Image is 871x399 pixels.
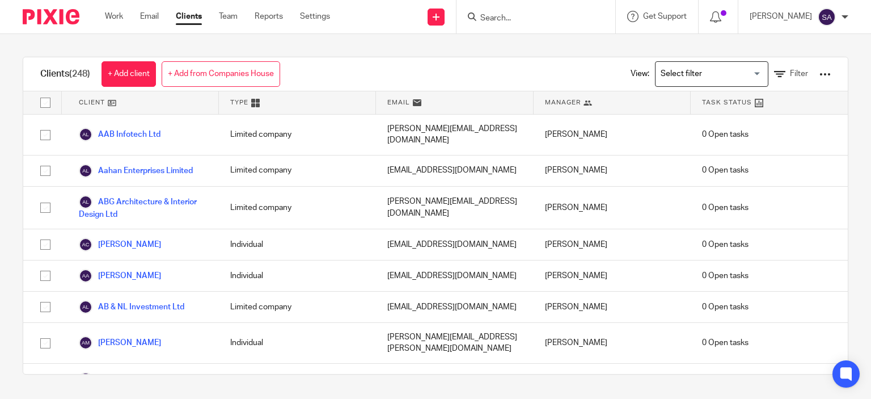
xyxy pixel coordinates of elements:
div: [EMAIL_ADDRESS][DOMAIN_NAME] [376,292,533,322]
div: [PERSON_NAME] [534,323,691,363]
a: AB & NL Investment Ltd [79,300,184,314]
div: [PERSON_NAME] [534,364,691,394]
div: [PERSON_NAME][EMAIL_ADDRESS][DOMAIN_NAME] [376,187,533,229]
a: Settings [300,11,330,22]
input: Search for option [657,64,762,84]
img: svg%3E [818,8,836,26]
span: 0 Open tasks [702,165,749,176]
div: [PERSON_NAME] [534,115,691,155]
img: svg%3E [79,238,92,251]
img: svg%3E [79,300,92,314]
a: Work [105,11,123,22]
div: Limited company [219,187,376,229]
div: [EMAIL_ADDRESS][DOMAIN_NAME] [376,229,533,260]
div: [PERSON_NAME][EMAIL_ADDRESS][DOMAIN_NAME] [376,115,533,155]
img: svg%3E [79,336,92,350]
a: ABG Architecture & Interior Design Ltd [79,195,208,220]
div: [PERSON_NAME] [534,156,691,186]
img: Pixie [23,9,79,24]
a: Team [219,11,238,22]
div: Individual [219,229,376,260]
div: [PERSON_NAME][EMAIL_ADDRESS][PERSON_NAME][DOMAIN_NAME] [376,323,533,363]
div: Limited company [219,292,376,322]
div: Limited company [219,364,376,394]
span: 0 Open tasks [702,373,749,384]
span: 0 Open tasks [702,301,749,313]
div: Limited company [219,156,376,186]
a: [PERSON_NAME] [79,269,161,283]
div: --- [376,364,533,394]
div: Limited company [219,115,376,155]
a: [PERSON_NAME] [79,336,161,350]
a: AAB Infotech Ltd [79,128,160,141]
span: Manager [545,98,581,107]
span: 0 Open tasks [702,202,749,213]
img: svg%3E [79,128,92,141]
a: Reports [255,11,283,22]
a: + Add from Companies House [162,61,280,87]
span: Email [387,98,410,107]
span: Filter [790,70,808,78]
div: Individual [219,323,376,363]
span: 0 Open tasks [702,129,749,140]
div: [PERSON_NAME] [534,292,691,322]
a: Clients [176,11,202,22]
div: [EMAIL_ADDRESS][DOMAIN_NAME] [376,261,533,291]
img: svg%3E [79,195,92,209]
div: [EMAIL_ADDRESS][DOMAIN_NAME] [376,156,533,186]
span: 0 Open tasks [702,270,749,282]
a: Adora Care Limited [79,372,168,386]
div: Search for option [655,61,768,87]
input: Search [479,14,581,24]
div: Individual [219,261,376,291]
div: [PERSON_NAME] [534,187,691,229]
img: svg%3E [79,164,92,178]
img: svg%3E [79,372,92,386]
span: 0 Open tasks [702,239,749,250]
a: Aahan Enterprises Limited [79,164,193,178]
span: 0 Open tasks [702,337,749,348]
span: Type [230,98,248,107]
a: + Add client [102,61,156,87]
p: [PERSON_NAME] [750,11,812,22]
input: Select all [35,92,56,114]
span: Task Status [702,98,752,107]
div: [PERSON_NAME] [534,229,691,260]
span: (248) [69,69,90,78]
a: Email [140,11,159,22]
div: [PERSON_NAME] [534,261,691,291]
div: View: [614,57,831,91]
span: Client [79,98,105,107]
h1: Clients [40,68,90,80]
span: Get Support [643,12,687,20]
a: [PERSON_NAME] [79,238,161,251]
img: svg%3E [79,269,92,283]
